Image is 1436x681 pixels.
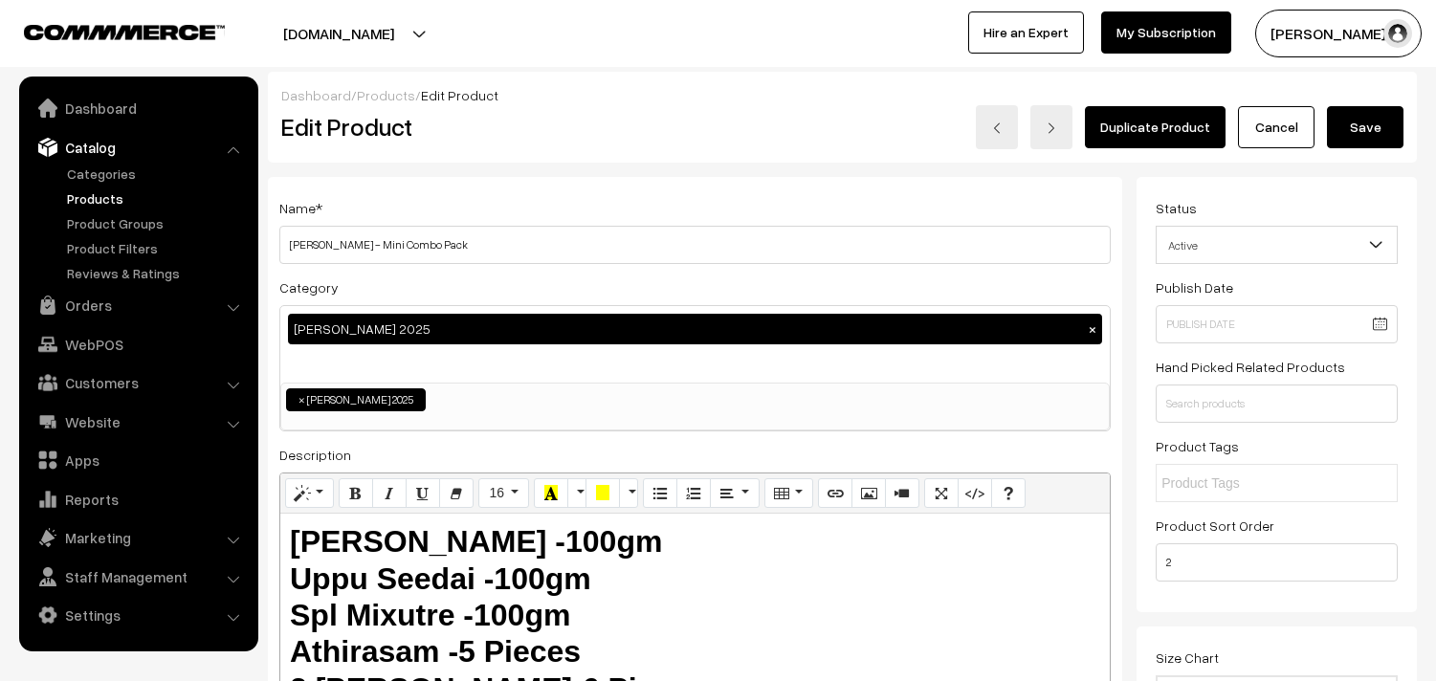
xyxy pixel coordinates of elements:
a: Products [62,188,252,209]
button: [PERSON_NAME] s… [1255,10,1422,57]
span: Active [1157,229,1397,262]
a: Dashboard [281,87,351,103]
label: Product Tags [1156,436,1239,456]
a: Orders [24,288,252,322]
input: Name [279,226,1111,264]
input: Search products [1156,384,1398,423]
a: Duplicate Product [1085,106,1226,148]
button: Paragraph [710,478,759,509]
a: My Subscription [1101,11,1231,54]
a: Reports [24,482,252,516]
button: Style [285,478,334,509]
button: Link (CTRL+K) [818,478,852,509]
input: Product Tags [1161,473,1329,494]
button: Code View [958,478,992,509]
a: Cancel [1238,106,1314,148]
b: Spl Mixutre -100gm [290,598,570,632]
button: More Color [567,478,586,509]
img: COMMMERCE [24,25,225,39]
img: user [1383,19,1412,48]
span: 16 [489,485,504,500]
button: Bold (CTRL+B) [339,478,373,509]
a: Products [357,87,415,103]
a: Staff Management [24,560,252,594]
label: Description [279,445,351,465]
span: Active [1156,226,1398,264]
a: COMMMERCE [24,19,191,42]
img: left-arrow.png [991,122,1003,134]
img: right-arrow.png [1046,122,1057,134]
label: Hand Picked Related Products [1156,357,1345,377]
button: Table [764,478,813,509]
div: [PERSON_NAME] 2025 [288,314,1102,344]
a: Website [24,405,252,439]
button: Video [885,478,919,509]
input: Publish Date [1156,305,1398,343]
a: WebPOS [24,327,252,362]
a: Settings [24,598,252,632]
b: Uppu Seedai -100gm [290,561,591,596]
button: Save [1327,106,1403,148]
span: Edit Product [421,87,498,103]
button: Underline (CTRL+U) [406,478,440,509]
b: [PERSON_NAME] -100gm [290,524,662,559]
a: Reviews & Ratings [62,263,252,283]
button: Full Screen [924,478,959,509]
a: Apps [24,443,252,477]
label: Name [279,198,322,218]
a: Categories [62,164,252,184]
b: Athirasam -5 Pieces [290,634,581,669]
button: Background Color [585,478,620,509]
a: Catalog [24,130,252,165]
button: Picture [851,478,886,509]
a: Product Groups [62,213,252,233]
a: Customers [24,365,252,400]
button: × [1084,320,1101,338]
a: Marketing [24,520,252,555]
a: Dashboard [24,91,252,125]
button: More Color [619,478,638,509]
button: Ordered list (CTRL+SHIFT+NUM8) [676,478,711,509]
button: Remove Font Style (CTRL+\) [439,478,474,509]
div: / / [281,85,1403,105]
h2: Edit Product [281,112,732,142]
button: [DOMAIN_NAME] [216,10,461,57]
button: Font Size [478,478,529,509]
input: Enter Number [1156,543,1398,582]
label: Publish Date [1156,277,1233,297]
label: Size Chart [1156,648,1219,668]
a: Product Filters [62,238,252,258]
button: Unordered list (CTRL+SHIFT+NUM7) [643,478,677,509]
button: Help [991,478,1026,509]
a: Hire an Expert [968,11,1084,54]
button: Recent Color [534,478,568,509]
label: Product Sort Order [1156,516,1274,536]
button: Italic (CTRL+I) [372,478,407,509]
label: Status [1156,198,1197,218]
